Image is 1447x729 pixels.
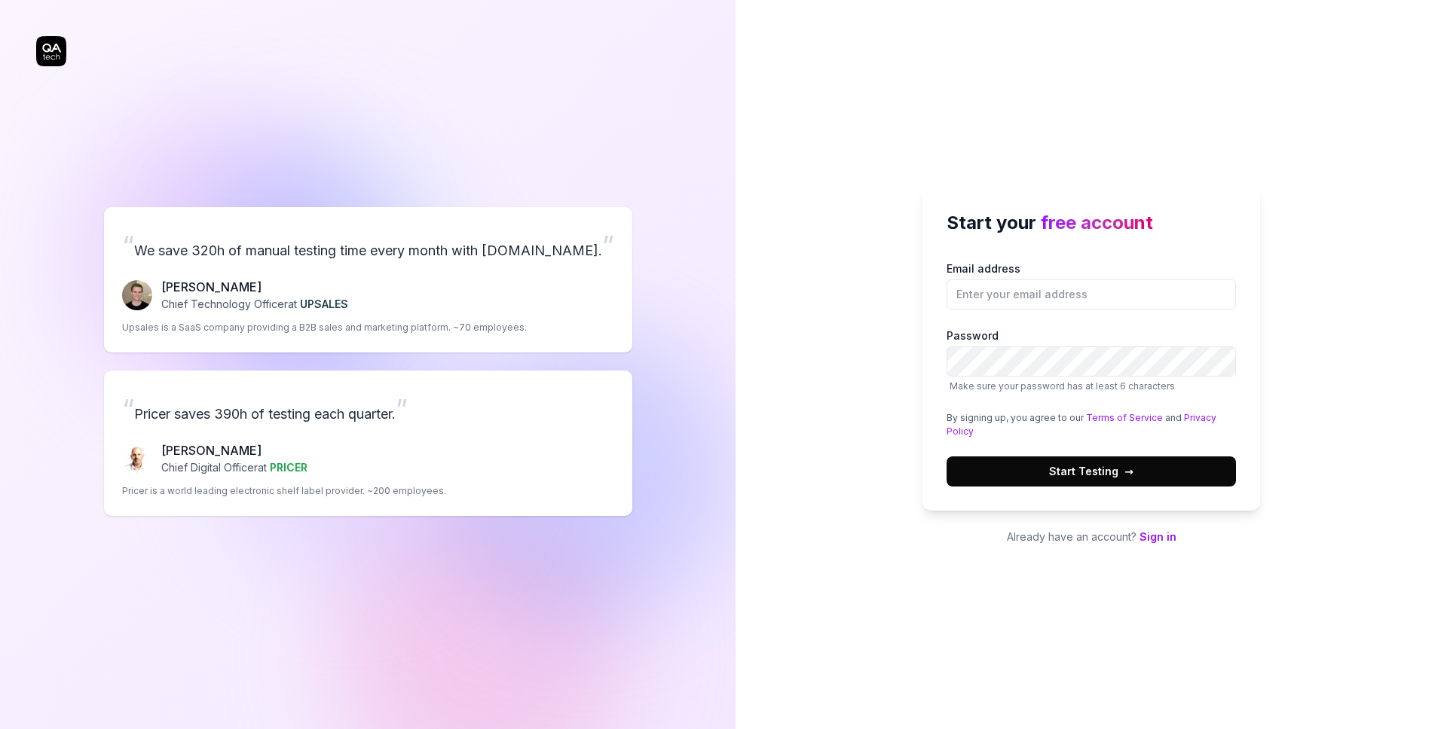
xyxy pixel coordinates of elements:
p: We save 320h of manual testing time every month with [DOMAIN_NAME]. [122,225,614,266]
span: ” [602,229,614,262]
p: Pricer is a world leading electronic shelf label provider. ~200 employees. [122,484,446,498]
span: → [1124,463,1133,479]
a: “We save 320h of manual testing time every month with [DOMAIN_NAME].”Fredrik Seidl[PERSON_NAME]Ch... [104,207,632,352]
a: Terms of Service [1086,412,1163,423]
span: UPSALES [300,297,348,310]
span: ” [396,392,408,426]
a: “Pricer saves 390h of testing each quarter.”Chris Chalkitis[PERSON_NAME]Chief Digital Officerat P... [104,371,632,516]
h2: Start your [947,209,1236,236]
span: Make sure your password has at least 6 characters [950,380,1175,392]
div: By signing up, you agree to our and [947,411,1236,438]
p: Chief Digital Officer at [161,459,307,475]
p: [PERSON_NAME] [161,278,348,296]
input: PasswordMake sure your password has at least 6 characters [947,346,1236,377]
p: [PERSON_NAME] [161,441,307,459]
p: Already have an account? [922,529,1260,544]
p: Pricer saves 390h of testing each quarter. [122,389,614,429]
p: Chief Technology Officer at [161,296,348,312]
a: Privacy Policy [947,412,1216,437]
label: Email address [947,261,1236,310]
img: Fredrik Seidl [122,280,152,310]
span: “ [122,392,134,426]
a: Sign in [1140,530,1176,543]
label: Password [947,328,1236,393]
span: PRICER [270,461,307,474]
button: Start Testing→ [947,456,1236,487]
span: Start Testing [1049,463,1133,479]
img: Chris Chalkitis [122,444,152,474]
span: free account [1041,212,1153,233]
input: Email address [947,279,1236,310]
p: Upsales is a SaaS company providing a B2B sales and marketing platform. ~70 employees. [122,321,527,334]
span: “ [122,229,134,262]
